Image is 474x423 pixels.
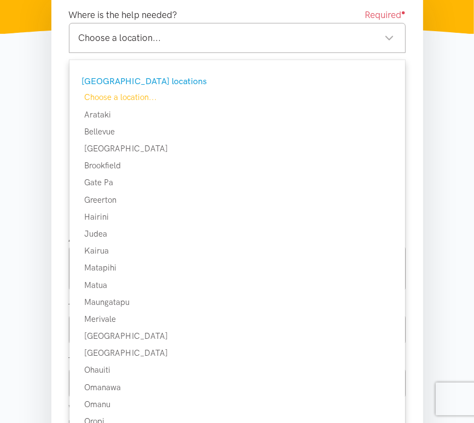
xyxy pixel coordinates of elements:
div: Matua [69,279,405,292]
span: Required [365,8,406,22]
div: Kairua [69,244,405,257]
div: Maungatapu [69,296,405,309]
div: Omanu [69,398,405,411]
div: Choose a location... [69,91,405,104]
div: Greerton [69,193,405,207]
div: Matapihi [69,261,405,274]
div: [GEOGRAPHIC_DATA] [69,142,405,155]
div: Brookfield [69,159,405,172]
div: Ohauiti [69,363,405,377]
div: Gate Pa [69,176,405,189]
label: Where is the help needed? [69,8,178,22]
div: Bellevue [69,125,405,138]
div: Judea [69,227,405,240]
div: [GEOGRAPHIC_DATA] [69,330,405,343]
div: Omanawa [69,381,405,394]
div: Hairini [69,210,405,224]
div: Arataki [69,108,405,121]
div: [GEOGRAPHIC_DATA] [69,346,405,360]
div: Choose a location... [79,31,394,45]
div: Merivale [69,313,405,326]
div: [GEOGRAPHIC_DATA] locations [82,74,390,89]
sup: ● [401,8,406,16]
